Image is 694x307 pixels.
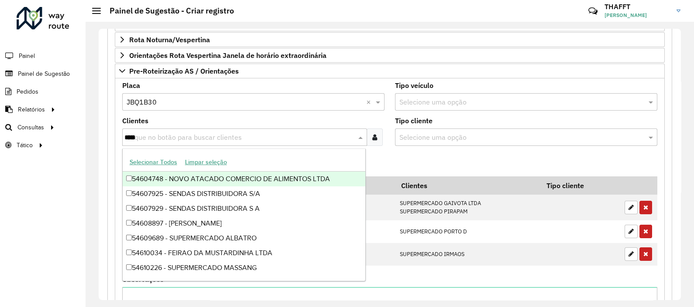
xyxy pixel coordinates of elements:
[115,64,665,78] a: Pre-Roteirização AS / Orientações
[17,123,44,132] span: Consultas
[129,36,210,43] span: Rota Noturna/Vespertina
[19,51,35,61] span: Painel
[17,87,38,96] span: Pedidos
[181,155,231,169] button: Limpar seleção
[129,67,239,74] span: Pre-Roteirização AS / Orientações
[122,148,366,281] ng-dropdown-panel: Options list
[115,48,665,63] a: Orientações Rota Vespertina Janela de horário extraordinária
[115,32,665,47] a: Rota Noturna/Vespertina
[101,6,234,16] h2: Painel de Sugestão - Criar registro
[126,155,181,169] button: Selecionar Todos
[540,176,620,195] th: Tipo cliente
[123,186,365,201] div: 54607925 - SENDAS DISTRIBUIDORA S/A
[18,105,45,114] span: Relatórios
[395,220,541,243] td: SUPERMERCADO PORTO D
[584,2,602,20] a: Contato Rápido
[123,260,365,275] div: 54610226 - SUPERMERCADO MASSANG
[395,176,541,195] th: Clientes
[123,231,365,246] div: 54609689 - SUPERMERCADO ALBATRO
[395,115,433,126] label: Tipo cliente
[605,11,670,19] span: [PERSON_NAME]
[123,275,365,290] div: 54610722 - Praso Rec
[123,201,365,216] div: 54607929 - SENDAS DISTRIBUIDORA S A
[395,243,541,266] td: SUPERMERCADO IRMAOS
[17,141,33,150] span: Tático
[123,246,365,260] div: 54610034 - FEIRAO DA MUSTARDINHA LTDA
[18,69,70,78] span: Painel de Sugestão
[122,80,140,91] label: Placa
[123,172,365,186] div: 54604748 - NOVO ATACADO COMERCIO DE ALIMENTOS LTDA
[129,52,326,59] span: Orientações Rota Vespertina Janela de horário extraordinária
[123,216,365,231] div: 54608897 - [PERSON_NAME]
[605,3,670,11] h3: THAFFT
[395,80,433,91] label: Tipo veículo
[395,195,541,220] td: SUPERMERCADO GAIVOTA LTDA SUPERMERCADO PIRAPAM
[122,115,148,126] label: Clientes
[366,97,374,107] span: Clear all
